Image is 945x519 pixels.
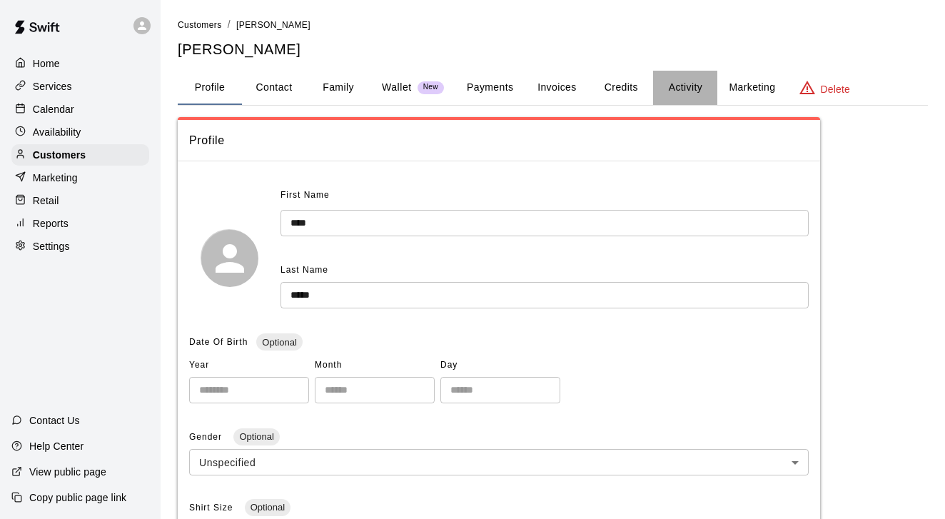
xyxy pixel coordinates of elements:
span: Month [315,354,435,377]
p: Help Center [29,439,84,453]
span: Last Name [281,265,328,275]
button: Invoices [525,71,589,105]
span: Customers [178,20,222,30]
a: Marketing [11,167,149,188]
span: Profile [189,131,809,150]
a: Availability [11,121,149,143]
p: Availability [33,125,81,139]
p: Settings [33,239,70,253]
a: Reports [11,213,149,234]
a: Customers [178,19,222,30]
span: Gender [189,432,225,442]
div: Unspecified [189,449,809,475]
span: Optional [245,502,290,513]
a: Services [11,76,149,97]
a: Retail [11,190,149,211]
p: Copy public page link [29,490,126,505]
p: Reports [33,216,69,231]
p: Calendar [33,102,74,116]
button: Contact [242,71,306,105]
span: New [418,83,444,92]
p: Wallet [382,80,412,95]
p: Delete [821,82,850,96]
p: Retail [33,193,59,208]
button: Profile [178,71,242,105]
button: Credits [589,71,653,105]
span: Optional [233,431,279,442]
a: Settings [11,236,149,257]
p: Home [33,56,60,71]
span: First Name [281,184,330,207]
p: Services [33,79,72,94]
li: / [228,17,231,32]
a: Calendar [11,99,149,120]
nav: breadcrumb [178,17,928,33]
div: basic tabs example [178,71,928,105]
span: Shirt Size [189,503,236,513]
p: View public page [29,465,106,479]
span: Day [440,354,560,377]
button: Activity [653,71,717,105]
span: Date Of Birth [189,337,248,347]
span: [PERSON_NAME] [236,20,310,30]
p: Contact Us [29,413,80,428]
span: Year [189,354,309,377]
span: Optional [256,337,302,348]
button: Payments [455,71,525,105]
button: Family [306,71,370,105]
a: Customers [11,144,149,166]
button: Marketing [717,71,787,105]
p: Customers [33,148,86,162]
a: Home [11,53,149,74]
h5: [PERSON_NAME] [178,40,928,59]
p: Marketing [33,171,78,185]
